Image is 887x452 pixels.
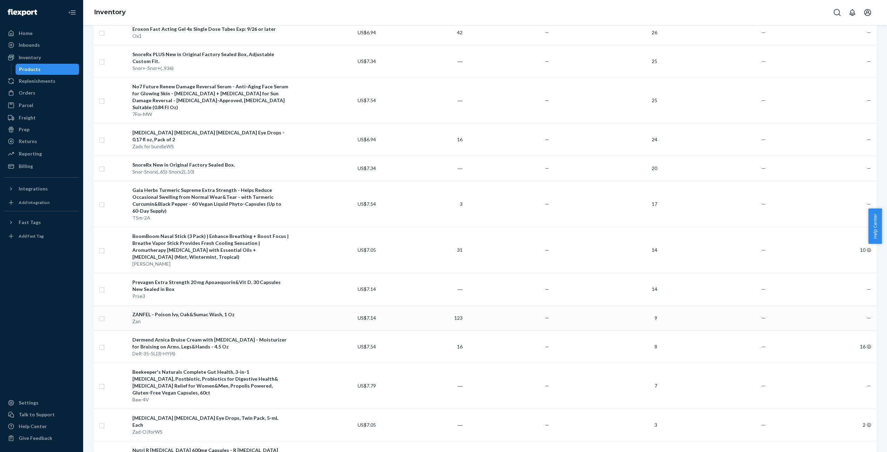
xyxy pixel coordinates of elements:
[132,428,289,435] div: Zad-OJforWS
[4,148,79,159] a: Reporting
[4,161,79,172] a: Billing
[19,126,29,133] div: Prep
[867,136,871,142] span: —
[545,344,549,349] span: —
[19,150,42,157] div: Reporting
[867,315,871,321] span: —
[379,227,465,273] td: 31
[19,200,50,205] div: Add Integration
[132,293,289,300] div: Prse3
[867,165,871,171] span: —
[4,100,79,111] a: Parcel
[132,168,289,175] div: Snor-Snorx(..65)-Snorx2(..10)
[358,58,376,64] span: US$7.34
[861,6,875,19] button: Open account menu
[769,330,877,363] td: 16
[867,97,871,103] span: —
[762,136,766,142] span: —
[552,227,660,273] td: 14
[132,26,289,33] div: Eroxon Fast Acting Gel 4x Single Dose Tubes Exp: 9/26 or later
[867,286,871,292] span: —
[132,396,289,403] div: Bee-4V
[552,77,660,123] td: 25
[552,123,660,156] td: 24
[769,409,877,441] td: 2
[379,363,465,409] td: ―
[358,165,376,171] span: US$7.34
[65,6,79,19] button: Close Navigation
[19,233,44,239] div: Add Fast Tag
[762,201,766,207] span: —
[19,78,55,85] div: Replenishments
[19,219,41,226] div: Fast Tags
[762,383,766,389] span: —
[552,330,660,363] td: 8
[4,39,79,51] a: Inbounds
[358,315,376,321] span: US$7.14
[132,214,289,221] div: TSm-2A
[4,124,79,135] a: Prep
[132,415,289,428] div: [MEDICAL_DATA] [MEDICAL_DATA] Eye Drops, Twin Pack, 5-mL Each
[545,58,549,64] span: —
[379,123,465,156] td: 16
[132,187,289,214] div: Gaia Herbs Turmeric Supreme Extra Strength - Helps Reduce Occasional Swelling from Normal Wear&Te...
[19,435,52,442] div: Give Feedback
[8,9,37,16] img: Flexport logo
[379,20,465,45] td: 42
[545,383,549,389] span: —
[132,350,289,357] div: DeR-35-5L(3)-HY(4)
[4,433,79,444] button: Give Feedback
[379,181,465,227] td: 3
[132,111,289,118] div: 7Fm-MW
[4,28,79,39] a: Home
[358,383,376,389] span: US$7.79
[552,409,660,441] td: 3
[132,33,289,39] div: Ox1
[379,45,465,77] td: ―
[358,422,376,428] span: US$7.05
[545,29,549,35] span: —
[132,143,289,150] div: Zads for bundleWS
[132,318,289,325] div: Zan
[89,2,131,23] ol: breadcrumbs
[762,165,766,171] span: —
[132,51,289,65] div: SnoreRx PLUS New in Original Factory Sealed Box, Adjustable Custom Fit.
[19,42,40,48] div: Inbounds
[762,247,766,253] span: —
[868,209,882,244] span: Help Center
[545,201,549,207] span: —
[867,383,871,389] span: —
[4,409,79,420] a: Talk to Support
[762,97,766,103] span: —
[19,114,36,121] div: Freight
[379,330,465,363] td: 16
[132,65,289,72] div: Snor+-Snor+(..936)
[358,136,376,142] span: US$6.94
[552,273,660,305] td: 14
[358,97,376,103] span: US$7.54
[4,52,79,63] a: Inventory
[358,29,376,35] span: US$6.94
[358,247,376,253] span: US$7.05
[4,197,79,208] a: Add Integration
[19,30,33,37] div: Home
[762,315,766,321] span: —
[552,156,660,181] td: 20
[762,58,766,64] span: —
[4,397,79,408] a: Settings
[379,77,465,123] td: ―
[358,201,376,207] span: US$7.54
[379,156,465,181] td: ―
[4,217,79,228] button: Fast Tags
[762,422,766,428] span: —
[762,344,766,349] span: —
[132,279,289,293] div: Prevagen Extra Strength 20 mg Apoaequorin&Vit D. 30 Capsules New Sealed in Box
[552,181,660,227] td: 17
[4,136,79,147] a: Returns
[19,399,38,406] div: Settings
[379,305,465,330] td: 123
[4,87,79,98] a: Orders
[830,6,844,19] button: Open Search Box
[545,165,549,171] span: —
[132,83,289,111] div: No7 Future Renew Damage Reversal Serum - Anti-Aging Face Serum for Glowing Skin - [MEDICAL_DATA] ...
